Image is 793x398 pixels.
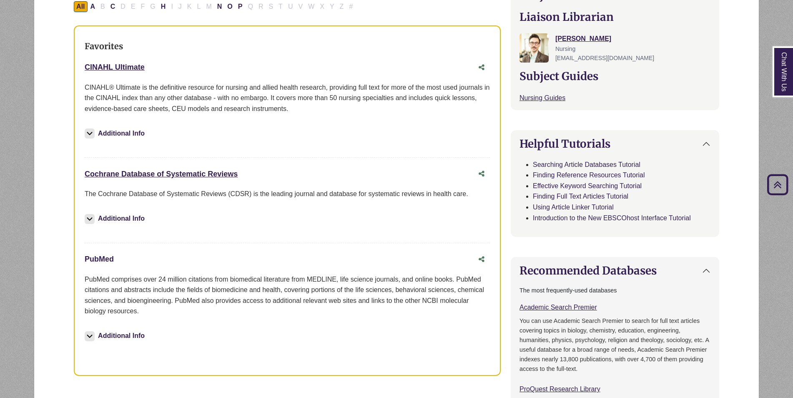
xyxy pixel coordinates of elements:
button: All [74,1,87,12]
button: Filter Results C [108,1,118,12]
a: Nursing Guides [519,94,565,101]
a: [PERSON_NAME] [555,35,611,42]
button: Filter Results N [215,1,225,12]
h2: Liaison Librarian [519,10,710,23]
span: Nursing [555,45,575,52]
p: The most frequently-used databases [519,286,710,295]
a: ProQuest Research Library [519,385,600,393]
button: Additional Info [85,330,147,342]
h3: Favorites [85,41,490,51]
button: Share this database [473,60,490,76]
a: Using Article Linker Tutorial [533,204,614,211]
button: Share this database [473,252,490,267]
a: Finding Reference Resources Tutorial [533,171,645,179]
a: Searching Article Databases Tutorial [533,161,640,168]
a: CINAHL Ultimate [85,63,145,71]
button: Filter Results O [225,1,235,12]
h2: Subject Guides [519,70,710,83]
button: Filter Results H [158,1,168,12]
div: Alpha-list to filter by first letter of database name [74,3,356,10]
img: Greg Rosauer [519,33,549,63]
button: Filter Results P [236,1,245,12]
button: Helpful Tutorials [511,131,719,157]
a: Academic Search Premier [519,304,597,311]
p: PubMed comprises over 24 million citations from biomedical literature from MEDLINE, life science ... [85,274,490,317]
a: PubMed [85,255,114,263]
button: Additional Info [85,128,147,139]
a: Introduction to the New EBSCOhost Interface Tutorial [533,214,691,222]
button: Filter Results A [88,1,98,12]
button: Recommended Databases [511,257,719,284]
a: Finding Full Text Articles Tutorial [533,193,628,200]
a: Effective Keyword Searching Tutorial [533,182,642,189]
button: Additional Info [85,213,147,224]
p: CINAHL® Ultimate is the definitive resource for nursing and allied health research, providing ful... [85,82,490,114]
span: [EMAIL_ADDRESS][DOMAIN_NAME] [555,55,654,61]
p: The Cochrane Database of Systematic Reviews (CDSR) is the leading journal and database for system... [85,189,490,199]
p: You can use Academic Search Premier to search for full text articles covering topics in biology, ... [519,316,710,374]
button: Share this database [473,166,490,182]
a: Cochrane Database of Systematic Reviews [85,170,238,178]
a: Back to Top [764,179,791,190]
